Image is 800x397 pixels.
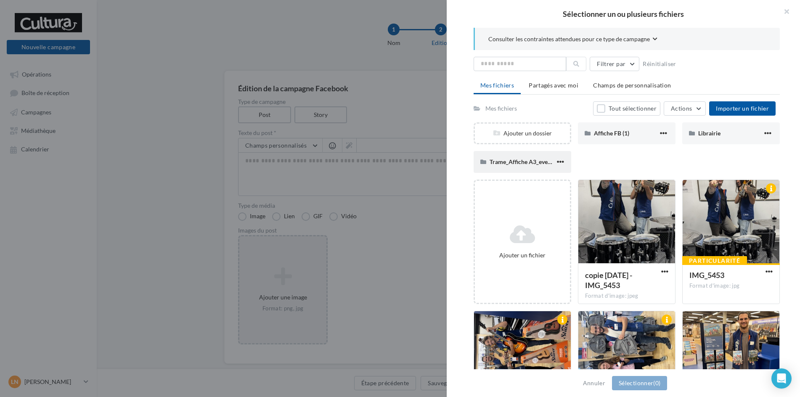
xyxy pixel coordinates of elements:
[612,376,667,390] button: Sélectionner(0)
[485,104,517,113] div: Mes fichiers
[671,105,692,112] span: Actions
[580,378,609,388] button: Annuler
[529,82,578,89] span: Partagés avec moi
[689,282,773,290] div: Format d'image: jpg
[590,57,639,71] button: Filtrer par
[709,101,776,116] button: Importer un fichier
[639,59,680,69] button: Réinitialiser
[585,292,668,300] div: Format d'image: jpeg
[653,379,660,386] span: (0)
[478,251,567,259] div: Ajouter un fichier
[664,101,706,116] button: Actions
[593,82,671,89] span: Champs de personnalisation
[475,129,570,138] div: Ajouter un dossier
[593,101,660,116] button: Tout sélectionner
[480,82,514,89] span: Mes fichiers
[689,270,724,280] span: IMG_5453
[488,35,650,43] span: Consulter les contraintes attendues pour ce type de campagne
[682,256,747,265] div: Particularité
[716,105,769,112] span: Importer un fichier
[460,10,787,18] h2: Sélectionner un ou plusieurs fichiers
[594,130,629,137] span: Affiche FB (1)
[488,34,657,45] button: Consulter les contraintes attendues pour ce type de campagne
[698,130,721,137] span: Librairie
[585,270,632,290] span: copie 26-08-2025 - IMG_5453
[771,368,792,389] div: Open Intercom Messenger
[490,158,591,165] span: Trame_Affiche A3_evenement_2024 (1)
